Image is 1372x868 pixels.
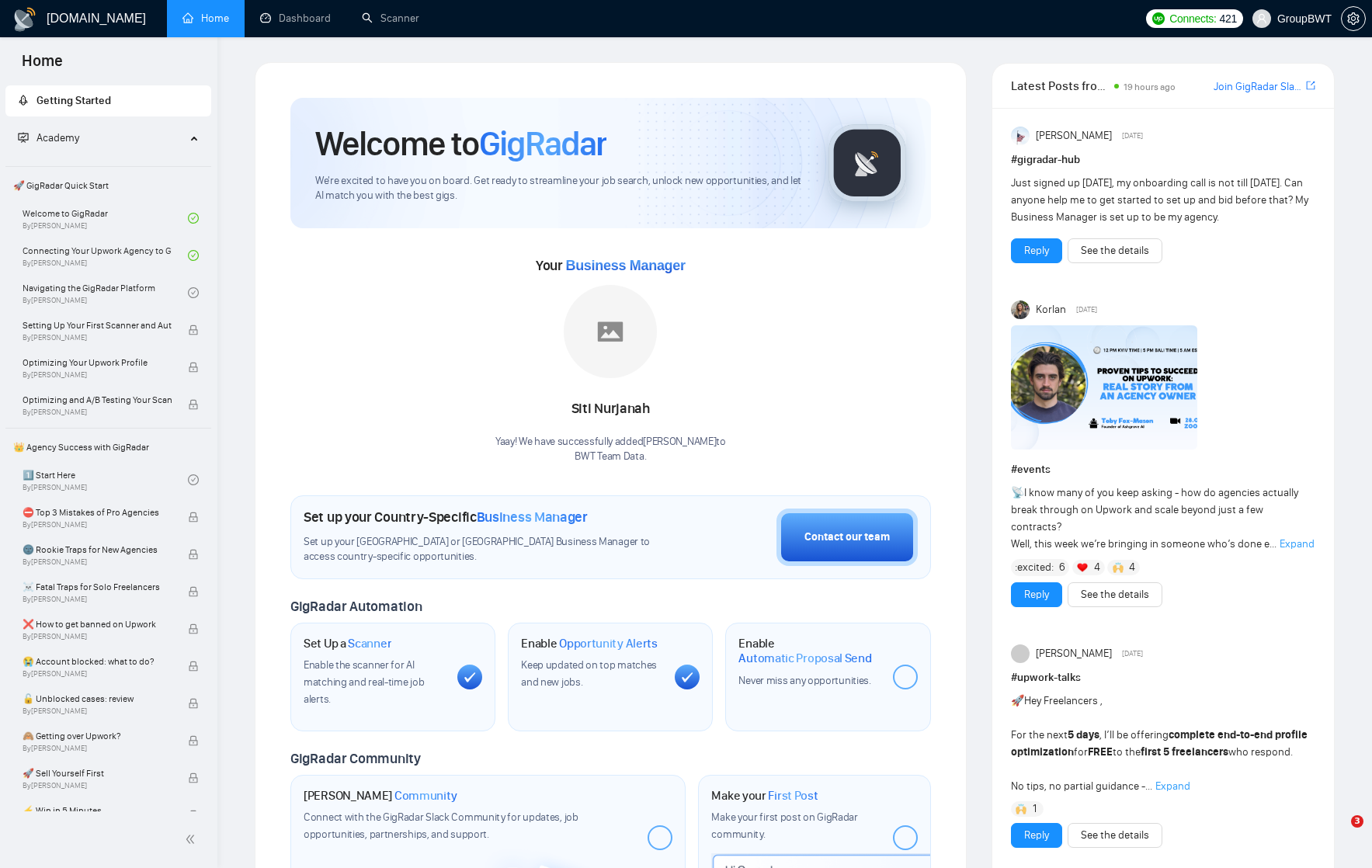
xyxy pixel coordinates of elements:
[290,750,421,767] span: GigRadar Community
[1011,823,1062,848] button: Reply
[804,529,890,546] div: Contact our team
[304,636,391,651] h1: Set Up a
[1011,325,1197,450] img: F09C1F8H75G-Event%20with%20Tobe%20Fox-Mason.png
[1341,12,1366,25] a: setting
[1011,486,1298,550] span: I know many of you keep asking - how do agencies actually break through on Upwork and scale beyon...
[477,509,588,526] span: Business Manager
[304,658,424,706] span: Enable the scanner for AI matching and real-time job alerts.
[23,728,172,744] span: 🙈 Getting over Upwork?
[362,12,419,25] a: searchScanner
[23,669,172,679] span: By [PERSON_NAME]
[23,557,172,567] span: By [PERSON_NAME]
[776,509,918,566] button: Contact our team
[304,535,672,564] span: Set up your [GEOGRAPHIC_DATA] or [GEOGRAPHIC_DATA] Business Manager to access country-specific op...
[1011,486,1024,499] span: 📡
[185,832,200,847] span: double-left
[1011,238,1062,263] button: Reply
[188,661,199,672] span: lock
[1036,127,1112,144] span: [PERSON_NAME]
[1011,127,1030,145] img: Anisuzzaman Khan
[290,598,422,615] span: GigRadar Automation
[1214,78,1303,95] a: Join GigRadar Slack Community
[1141,745,1228,759] strong: first 5 freelancers
[315,123,606,165] h1: Welcome to
[315,174,804,203] span: We're excited to have you on board. Get ready to streamline your job search, unlock new opportuni...
[1081,242,1149,259] a: See the details
[1011,694,1024,707] span: 🚀
[23,595,172,604] span: By [PERSON_NAME]
[1351,815,1363,828] span: 3
[1011,582,1062,607] button: Reply
[23,542,172,557] span: 🌚 Rookie Traps for New Agencies
[1081,586,1149,603] a: See the details
[188,549,199,560] span: lock
[188,362,199,373] span: lock
[1011,300,1030,319] img: Korlan
[738,674,870,687] span: Never miss any opportunities.
[1068,582,1162,607] button: See the details
[738,651,871,666] span: Automatic Proposal Send
[188,735,199,746] span: lock
[23,803,172,818] span: ⚡ Win in 5 Minutes
[304,788,457,804] h1: [PERSON_NAME]
[188,698,199,709] span: lock
[188,287,199,298] span: check-circle
[1169,10,1216,27] span: Connects:
[188,474,199,485] span: check-circle
[7,170,210,201] span: 🚀 GigRadar Quick Start
[565,258,685,273] span: Business Manager
[1068,823,1162,848] button: See the details
[1011,176,1308,224] span: Just signed up [DATE], my onboarding call is not till [DATE]. Can anyone help me to get started t...
[1155,779,1190,793] span: Expand
[188,773,199,783] span: lock
[23,318,172,333] span: Setting Up Your First Scanner and Auto-Bidder
[1306,78,1315,93] a: export
[348,636,391,651] span: Scanner
[768,788,818,804] span: First Post
[1011,669,1315,686] h1: # upwork-talks
[1011,694,1308,793] span: Hey Freelancers , For the next , I’ll be offering for to the who respond. No tips, no partial gui...
[9,50,75,82] span: Home
[1122,647,1143,661] span: [DATE]
[1122,129,1143,143] span: [DATE]
[1319,815,1356,852] iframe: Intercom live chat
[23,691,172,707] span: 🔓 Unblocked cases: review
[23,238,188,273] a: Connecting Your Upwork Agency to GigRadarBy[PERSON_NAME]
[304,509,588,526] h1: Set up your Country-Specific
[479,123,606,165] span: GigRadar
[1016,804,1026,814] img: 🙌
[1076,303,1097,317] span: [DATE]
[495,435,726,464] div: Yaay! We have successfully added [PERSON_NAME] to
[1220,10,1237,27] span: 421
[188,325,199,335] span: lock
[23,463,188,497] a: 1️⃣ Start HereBy[PERSON_NAME]
[1280,537,1315,550] span: Expand
[304,811,578,841] span: Connect with the GigRadar Slack Community for updates, job opportunities, partnerships, and support.
[1011,461,1315,478] h1: # events
[521,636,658,651] h1: Enable
[394,788,457,804] span: Community
[188,250,199,261] span: check-circle
[23,392,172,408] span: Optimizing and A/B Testing Your Scanner for Better Results
[559,636,658,651] span: Opportunity Alerts
[711,811,857,841] span: Make your first post on GigRadar community.
[23,654,172,669] span: 😭 Account blocked: what to do?
[1152,12,1165,25] img: upwork-logo.png
[23,355,172,370] span: Optimizing Your Upwork Profile
[1024,586,1049,603] a: Reply
[1088,745,1113,759] strong: FREE
[23,616,172,632] span: ❌ How to get banned on Upwork
[260,12,331,25] a: dashboardDashboard
[536,257,686,274] span: Your
[521,658,657,689] span: Keep updated on top matches and new jobs.
[23,333,172,342] span: By [PERSON_NAME]
[495,450,726,464] p: BWT Team Data .
[1256,13,1267,24] span: user
[1077,562,1088,573] img: ❤️
[23,766,172,781] span: 🚀 Sell Yourself First
[12,7,37,32] img: logo
[495,396,726,422] div: Siti Nurjanah
[23,201,188,235] a: Welcome to GigRadarBy[PERSON_NAME]
[1113,562,1124,573] img: 🙌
